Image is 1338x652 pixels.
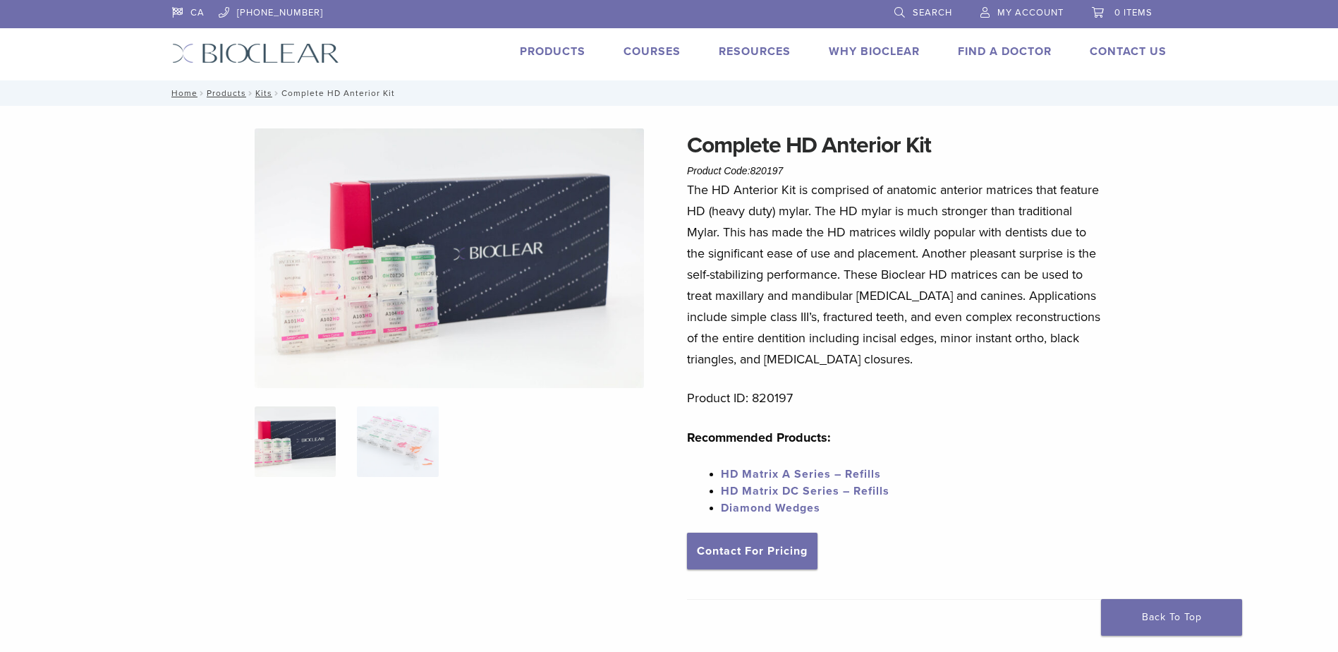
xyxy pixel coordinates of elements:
[272,90,281,97] span: /
[162,80,1177,106] nav: Complete HD Anterior Kit
[624,44,681,59] a: Courses
[687,387,1102,409] p: Product ID: 820197
[829,44,920,59] a: Why Bioclear
[520,44,585,59] a: Products
[687,179,1102,370] p: The HD Anterior Kit is comprised of anatomic anterior matrices that feature HD (heavy duty) mylar...
[687,165,783,176] span: Product Code:
[1114,7,1152,18] span: 0 items
[255,406,336,477] img: IMG_8088-1-324x324.jpg
[687,430,831,445] strong: Recommended Products:
[997,7,1064,18] span: My Account
[721,484,889,498] a: HD Matrix DC Series – Refills
[357,406,438,477] img: Complete HD Anterior Kit - Image 2
[207,88,246,98] a: Products
[687,533,817,569] a: Contact For Pricing
[721,467,881,481] a: HD Matrix A Series – Refills
[1101,599,1242,636] a: Back To Top
[687,128,1102,162] h1: Complete HD Anterior Kit
[721,501,820,515] a: Diamond Wedges
[913,7,952,18] span: Search
[255,88,272,98] a: Kits
[750,165,784,176] span: 820197
[167,88,197,98] a: Home
[1090,44,1167,59] a: Contact Us
[172,43,339,64] img: Bioclear
[246,90,255,97] span: /
[255,128,644,388] img: IMG_8088 (1)
[197,90,207,97] span: /
[719,44,791,59] a: Resources
[958,44,1052,59] a: Find A Doctor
